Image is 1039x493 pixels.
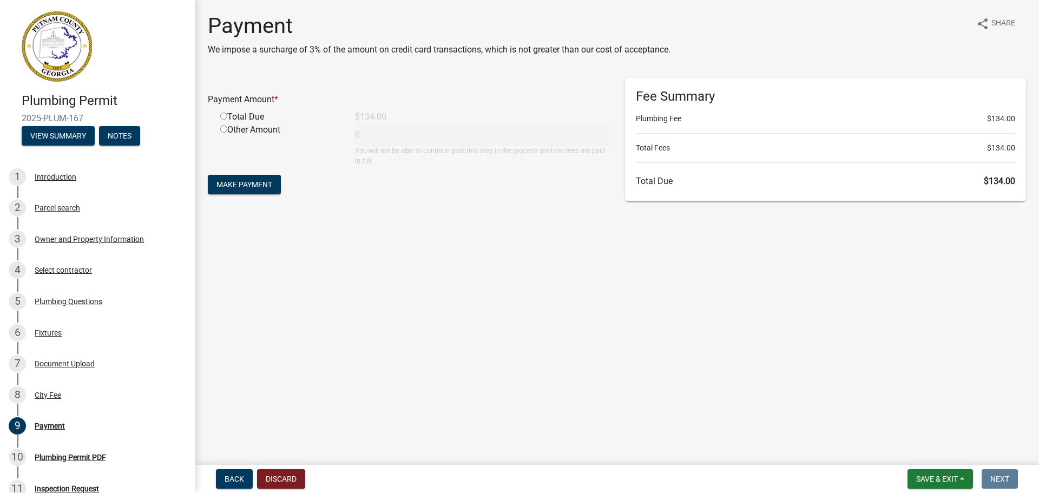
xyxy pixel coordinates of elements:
div: 1 [9,168,26,186]
span: Save & Exit [916,475,958,483]
div: Parcel search [35,204,80,212]
span: $134.00 [987,113,1015,124]
div: Select contractor [35,266,92,274]
div: Total Due [212,110,347,123]
span: Back [225,475,244,483]
span: 2025-PLUM-167 [22,113,173,123]
div: Inspection Request [35,485,99,492]
i: share [976,17,989,30]
span: Share [991,17,1015,30]
div: 7 [9,355,26,372]
button: Save & Exit [908,469,973,489]
div: 3 [9,231,26,248]
wm-modal-confirm: Summary [22,132,95,141]
p: We impose a surcharge of 3% of the amount on credit card transactions, which is not greater than ... [208,43,670,56]
button: Make Payment [208,175,281,194]
h6: Fee Summary [636,89,1015,104]
div: Payment [35,422,65,430]
div: 5 [9,293,26,310]
span: Make Payment [216,180,272,189]
div: Plumbing Questions [35,298,102,305]
div: 4 [9,261,26,279]
button: Notes [99,126,140,146]
div: Owner and Property Information [35,235,144,243]
span: Next [990,475,1009,483]
div: Payment Amount [200,93,617,106]
div: Fixtures [35,329,62,337]
img: Putnam County, Georgia [22,11,92,82]
button: Back [216,469,253,489]
li: Plumbing Fee [636,113,1015,124]
div: 2 [9,199,26,216]
h4: Plumbing Permit [22,93,186,109]
button: View Summary [22,126,95,146]
div: Introduction [35,173,76,181]
h1: Payment [208,13,670,39]
wm-modal-confirm: Notes [99,132,140,141]
h6: Total Due [636,176,1015,186]
span: $134.00 [987,142,1015,154]
div: 10 [9,449,26,466]
div: Plumbing Permit PDF [35,453,106,461]
div: 6 [9,324,26,341]
span: $134.00 [984,176,1015,186]
div: Other Amount [212,123,347,166]
li: Total Fees [636,142,1015,154]
button: Discard [257,469,305,489]
button: shareShare [968,13,1024,34]
div: 8 [9,386,26,404]
button: Next [982,469,1018,489]
div: Document Upload [35,360,95,367]
div: City Fee [35,391,61,399]
div: 9 [9,417,26,435]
